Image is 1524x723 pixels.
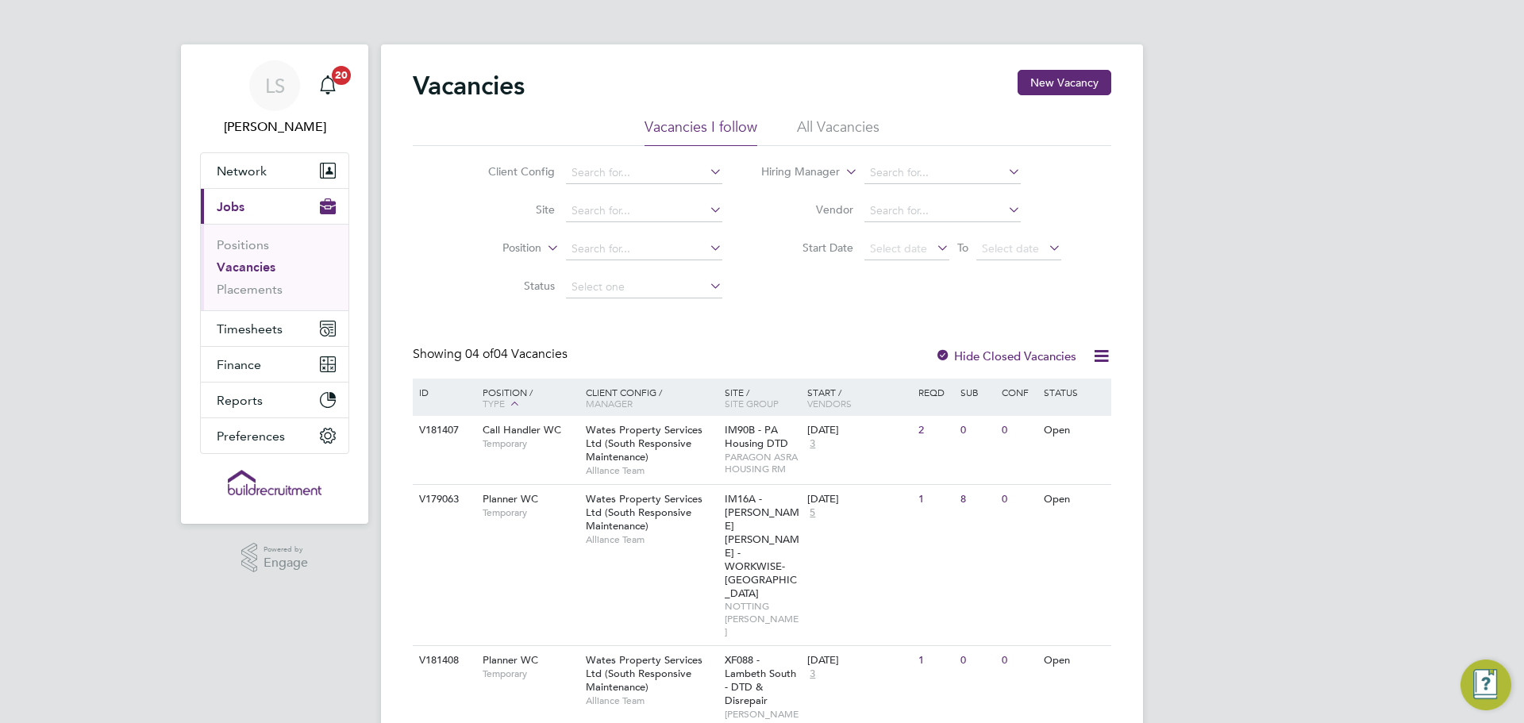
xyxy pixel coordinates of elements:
[415,485,471,514] div: V179063
[725,451,800,475] span: PARAGON ASRA HOUSING RM
[807,493,910,506] div: [DATE]
[201,153,348,188] button: Network
[201,418,348,453] button: Preferences
[807,397,852,410] span: Vendors
[998,485,1039,514] div: 0
[914,379,956,406] div: Reqd
[217,237,269,252] a: Positions
[483,423,561,436] span: Call Handler WC
[807,424,910,437] div: [DATE]
[241,543,309,573] a: Powered byEngage
[264,543,308,556] span: Powered by
[201,311,348,346] button: Timesheets
[217,163,267,179] span: Network
[413,70,525,102] h2: Vacancies
[807,506,818,520] span: 5
[586,423,702,463] span: Wates Property Services Ltd (South Responsive Maintenance)
[465,346,568,362] span: 04 Vacancies
[566,238,722,260] input: Search for...
[483,653,538,667] span: Planner WC
[645,117,757,146] li: Vacancies I follow
[483,397,505,410] span: Type
[982,241,1039,256] span: Select date
[998,646,1039,675] div: 0
[332,66,351,85] span: 20
[415,416,471,445] div: V181407
[228,470,321,495] img: buildrec-logo-retina.png
[582,379,721,417] div: Client Config /
[956,379,998,406] div: Sub
[265,75,285,96] span: LS
[566,200,722,222] input: Search for...
[807,437,818,451] span: 3
[762,202,853,217] label: Vendor
[725,423,788,450] span: IM90B - PA Housing DTD
[464,164,555,179] label: Client Config
[181,44,368,524] nav: Main navigation
[1040,379,1109,406] div: Status
[200,117,349,137] span: Leah Seber
[586,397,633,410] span: Manager
[312,60,344,111] a: 20
[998,416,1039,445] div: 0
[725,492,799,599] span: IM16A - [PERSON_NAME] [PERSON_NAME] - WORKWISE- [GEOGRAPHIC_DATA]
[725,653,796,707] span: XF088 - Lambeth South - DTD & Disrepair
[807,667,818,681] span: 3
[935,348,1076,363] label: Hide Closed Vacancies
[914,646,956,675] div: 1
[864,200,1021,222] input: Search for...
[586,492,702,533] span: Wates Property Services Ltd (South Responsive Maintenance)
[586,653,702,694] span: Wates Property Services Ltd (South Responsive Maintenance)
[586,533,717,546] span: Alliance Team
[217,282,283,297] a: Placements
[586,464,717,477] span: Alliance Team
[807,654,910,667] div: [DATE]
[956,416,998,445] div: 0
[201,347,348,382] button: Finance
[471,379,582,418] div: Position /
[725,600,800,637] span: NOTTING [PERSON_NAME]
[201,189,348,224] button: Jobs
[914,416,956,445] div: 2
[217,260,275,275] a: Vacancies
[566,276,722,298] input: Select one
[721,379,804,417] div: Site /
[998,379,1039,406] div: Conf
[762,240,853,255] label: Start Date
[956,485,998,514] div: 8
[464,202,555,217] label: Site
[264,556,308,570] span: Engage
[217,429,285,444] span: Preferences
[483,506,578,519] span: Temporary
[1040,485,1109,514] div: Open
[465,346,494,362] span: 04 of
[200,60,349,137] a: LS[PERSON_NAME]
[864,162,1021,184] input: Search for...
[413,346,571,363] div: Showing
[483,667,578,680] span: Temporary
[201,383,348,417] button: Reports
[1018,70,1111,95] button: New Vacancy
[870,241,927,256] span: Select date
[464,279,555,293] label: Status
[749,164,840,180] label: Hiring Manager
[797,117,879,146] li: All Vacancies
[483,492,538,506] span: Planner WC
[201,224,348,310] div: Jobs
[415,646,471,675] div: V181408
[200,470,349,495] a: Go to home page
[1040,646,1109,675] div: Open
[956,646,998,675] div: 0
[450,240,541,256] label: Position
[586,694,717,707] span: Alliance Team
[1460,660,1511,710] button: Engage Resource Center
[217,393,263,408] span: Reports
[914,485,956,514] div: 1
[483,437,578,450] span: Temporary
[1040,416,1109,445] div: Open
[217,357,261,372] span: Finance
[803,379,914,417] div: Start /
[725,397,779,410] span: Site Group
[566,162,722,184] input: Search for...
[217,321,283,337] span: Timesheets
